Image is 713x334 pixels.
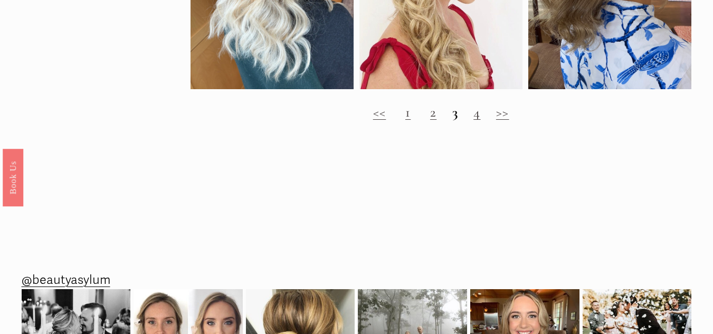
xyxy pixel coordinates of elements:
a: @beautyasylum [22,269,110,291]
a: 2 [430,103,436,121]
strong: 3 [452,103,458,121]
a: >> [496,103,509,121]
a: 1 [405,103,411,121]
a: Book Us [3,148,23,206]
a: << [373,103,386,121]
a: 4 [473,103,480,121]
